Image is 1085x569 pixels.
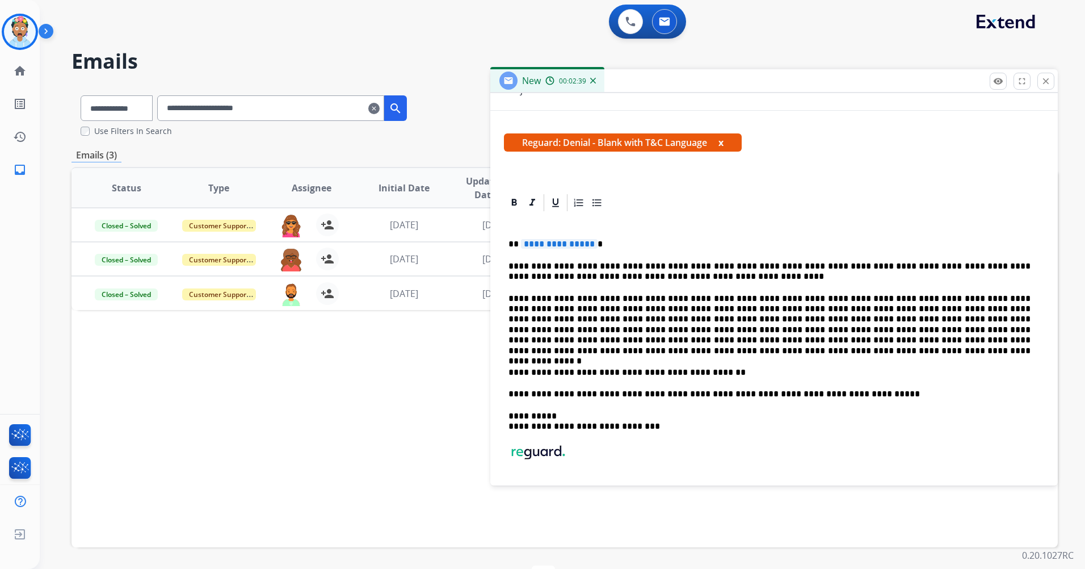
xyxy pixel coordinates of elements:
mat-icon: close [1041,76,1051,86]
span: [DATE] [482,287,511,300]
img: agent-avatar [280,282,302,306]
mat-icon: inbox [13,163,27,177]
span: [DATE] [390,219,418,231]
span: Closed – Solved [95,254,158,266]
mat-icon: history [13,130,27,144]
div: Bullet List [588,194,605,211]
span: 00:02:39 [559,77,586,86]
span: Status [112,181,141,195]
p: Emails (3) [72,148,121,162]
p: 0.20.1027RC [1022,549,1074,562]
div: Ordered List [570,194,587,211]
mat-icon: clear [368,102,380,115]
mat-icon: person_add [321,252,334,266]
span: Updated Date [460,174,511,202]
span: New [522,74,541,87]
span: [DATE] [390,253,418,265]
mat-icon: list_alt [13,97,27,111]
mat-icon: remove_red_eye [993,76,1003,86]
span: Customer Support [182,220,256,232]
img: agent-avatar [280,248,302,271]
div: Italic [524,194,541,211]
h2: Emails [72,50,1058,73]
span: [DATE] [482,253,511,265]
button: x [718,136,724,149]
mat-icon: home [13,64,27,78]
label: Use Filters In Search [94,125,172,137]
span: Customer Support [182,254,256,266]
div: Bold [506,194,523,211]
span: [DATE] [390,287,418,300]
span: Closed – Solved [95,288,158,300]
img: agent-avatar [280,214,302,237]
mat-icon: search [389,102,402,115]
span: Initial Date [379,181,430,195]
mat-icon: fullscreen [1017,76,1027,86]
mat-icon: person_add [321,287,334,300]
span: Closed – Solved [95,220,158,232]
div: Underline [547,194,564,211]
span: Type [208,181,229,195]
mat-icon: person_add [321,218,334,232]
span: Reguard: Denial - Blank with T&C Language [504,133,742,152]
span: Customer Support [182,288,256,300]
span: [DATE] [482,219,511,231]
span: Assignee [292,181,331,195]
img: avatar [4,16,36,48]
